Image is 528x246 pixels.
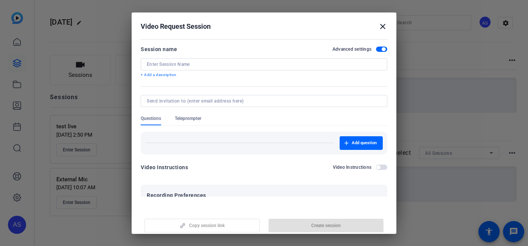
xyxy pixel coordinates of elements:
button: Add question [340,136,383,150]
h2: Video Instructions [333,164,372,170]
span: Recording Preferences [147,191,223,200]
input: Send invitation to (enter email address here) [147,98,378,104]
span: Teleprompter [175,115,201,121]
span: Add question [352,140,377,146]
mat-icon: close [378,22,387,31]
div: Video Instructions [141,163,188,172]
p: + Add a description [141,72,387,78]
input: Enter Session Name [147,61,381,67]
div: Video Request Session [141,22,387,31]
div: Session name [141,45,177,54]
h2: Advanced settings [332,46,371,52]
span: Questions [141,115,161,121]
